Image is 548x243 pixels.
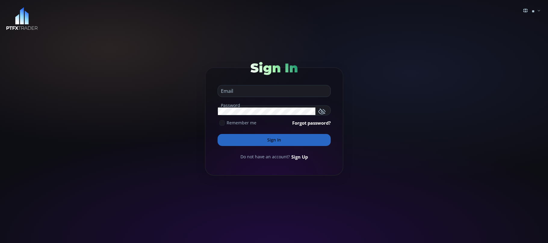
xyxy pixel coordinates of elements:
[291,153,308,160] a: Sign Up
[292,120,331,126] a: Forgot password?
[6,7,38,30] img: LOGO
[227,120,256,126] span: Remember me
[218,153,331,160] div: Do not have an account?
[250,60,298,76] span: Sign In
[218,134,331,146] button: Sign In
